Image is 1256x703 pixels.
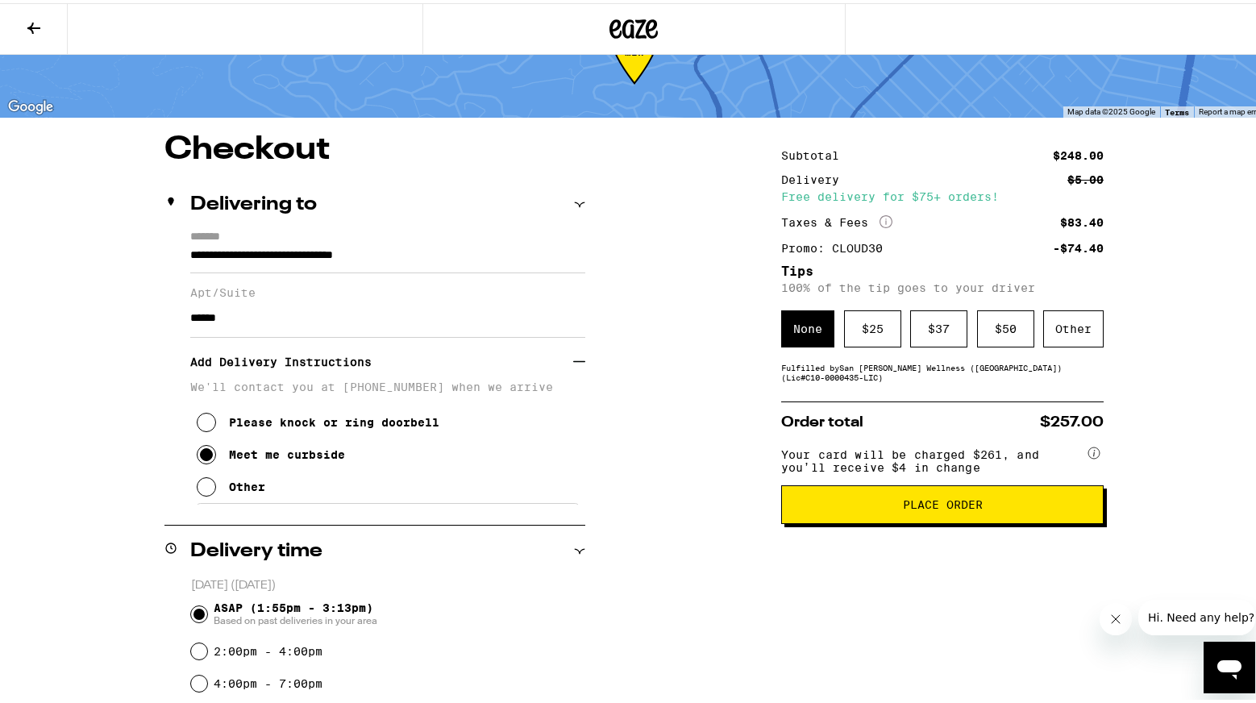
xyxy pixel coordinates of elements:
[613,33,656,94] div: 71-149 min
[197,435,345,468] button: Meet me curbside
[781,307,834,344] div: None
[1067,104,1155,113] span: Map data ©2025 Google
[190,192,317,211] h2: Delivering to
[781,262,1104,275] h5: Tips
[4,94,57,114] a: Open this area in Google Maps (opens a new window)
[229,413,439,426] div: Please knock or ring doorbell
[190,377,585,390] p: We'll contact you at [PHONE_NUMBER] when we arrive
[1204,639,1255,690] iframe: Button to launch messaging window
[781,212,892,227] div: Taxes & Fees
[1138,597,1255,632] iframe: Message from company
[214,674,322,687] label: 4:00pm - 7:00pm
[1053,239,1104,251] div: -$74.40
[781,482,1104,521] button: Place Order
[1060,214,1104,225] div: $83.40
[190,283,585,296] label: Apt/Suite
[977,307,1034,344] div: $ 50
[214,642,322,655] label: 2:00pm - 4:00pm
[190,340,573,377] h3: Add Delivery Instructions
[1067,171,1104,182] div: $5.00
[164,131,585,163] h1: Checkout
[781,239,894,251] div: Promo: CLOUD30
[197,403,439,435] button: Please knock or ring doorbell
[781,439,1084,471] span: Your card will be charged $261, and you’ll receive $4 in change
[214,598,377,624] span: ASAP (1:55pm - 3:13pm)
[229,477,265,490] div: Other
[910,307,967,344] div: $ 37
[229,445,345,458] div: Meet me curbside
[4,94,57,114] img: Google
[1040,412,1104,426] span: $257.00
[1053,147,1104,158] div: $248.00
[781,412,863,426] span: Order total
[903,496,983,507] span: Place Order
[1165,104,1189,114] a: Terms
[214,611,377,624] span: Based on past deliveries in your area
[197,468,265,500] button: Other
[781,171,851,182] div: Delivery
[781,188,1104,199] div: Free delivery for $75+ orders!
[844,307,901,344] div: $ 25
[191,575,585,590] p: [DATE] ([DATE])
[1043,307,1104,344] div: Other
[781,360,1104,379] div: Fulfilled by San [PERSON_NAME] Wellness ([GEOGRAPHIC_DATA]) (Lic# C10-0000435-LIC )
[1100,600,1132,632] iframe: Close message
[781,147,851,158] div: Subtotal
[190,539,322,558] h2: Delivery time
[781,278,1104,291] p: 100% of the tip goes to your driver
